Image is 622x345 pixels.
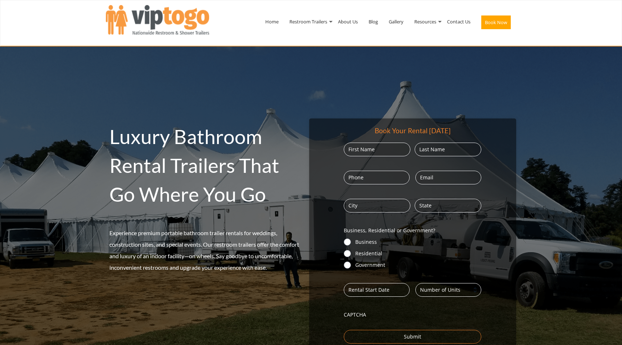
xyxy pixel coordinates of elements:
label: Government [355,261,481,269]
a: Restroom Trailers [284,3,333,40]
div: Book Your Rental [DATE] [375,126,451,135]
a: Contact Us [442,3,476,40]
legend: Business, Residential or Government? [344,227,435,234]
a: Home [260,3,284,40]
label: Business [355,238,481,246]
a: Gallery [383,3,409,40]
a: About Us [333,3,363,40]
h2: Luxury Bathroom Rental Trailers That Go Where You Go [109,122,306,209]
input: State [415,199,481,212]
input: Rental Start Date [344,283,410,297]
span: Experience premium portable bathroom trailer rentals for weddings, construction sites, and specia... [109,229,299,271]
a: Resources [409,3,442,40]
a: Book Now [476,3,516,45]
input: Last Name [415,143,481,156]
img: VIPTOGO [106,5,209,35]
label: CAPTCHA [344,311,481,318]
input: First Name [344,143,410,156]
input: City [344,199,410,212]
label: Residential [355,250,481,257]
input: Phone [344,171,410,184]
input: Submit [344,330,481,344]
button: Book Now [481,15,511,29]
input: Number of Units [415,283,481,297]
input: Email [415,171,481,184]
a: Blog [363,3,383,40]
